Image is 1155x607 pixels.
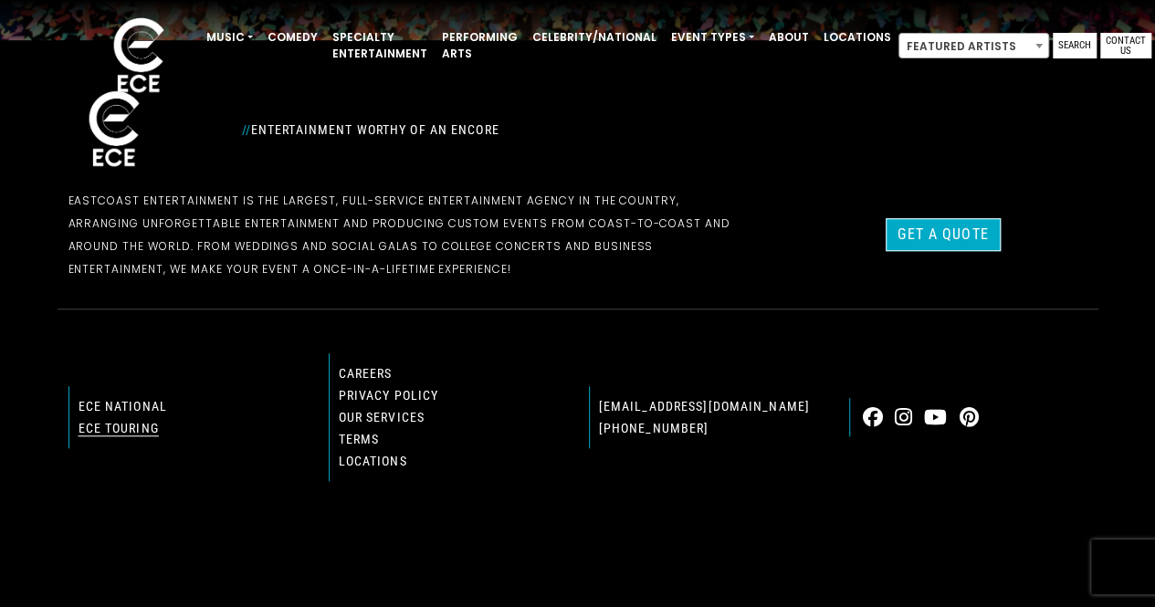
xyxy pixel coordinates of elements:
a: ECE Touring [79,421,159,435]
a: Privacy Policy [339,388,439,403]
a: Careers [339,366,393,381]
a: Get a Quote [886,218,1000,251]
div: Entertainment Worthy of an Encore [231,115,751,144]
a: Event Types [664,22,761,53]
a: Comedy [260,22,325,53]
a: Contact Us [1100,33,1151,58]
a: Our Services [339,410,425,424]
p: © 2024 EastCoast Entertainment, Inc. [68,525,1087,548]
a: [PHONE_NUMBER] [599,421,709,435]
a: ECE national [79,399,167,413]
img: ece_new_logo_whitev2-1.png [93,13,184,101]
a: Celebrity/National [525,22,664,53]
a: [EMAIL_ADDRESS][DOMAIN_NAME] [599,399,810,413]
p: EastCoast Entertainment is the largest, full-service entertainment agency in the country, arrangi... [68,189,740,280]
span: Featured Artists [898,33,1049,58]
span: Featured Artists [899,34,1048,59]
a: Specialty Entertainment [325,22,435,69]
a: Locations [339,454,407,468]
a: Search [1053,33,1097,58]
a: About [761,22,816,53]
a: Performing Arts [435,22,525,69]
a: Music [199,22,260,53]
span: // [242,122,251,137]
a: Terms [339,432,380,446]
img: ece_new_logo_whitev2-1.png [68,86,160,174]
a: Locations [816,22,898,53]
